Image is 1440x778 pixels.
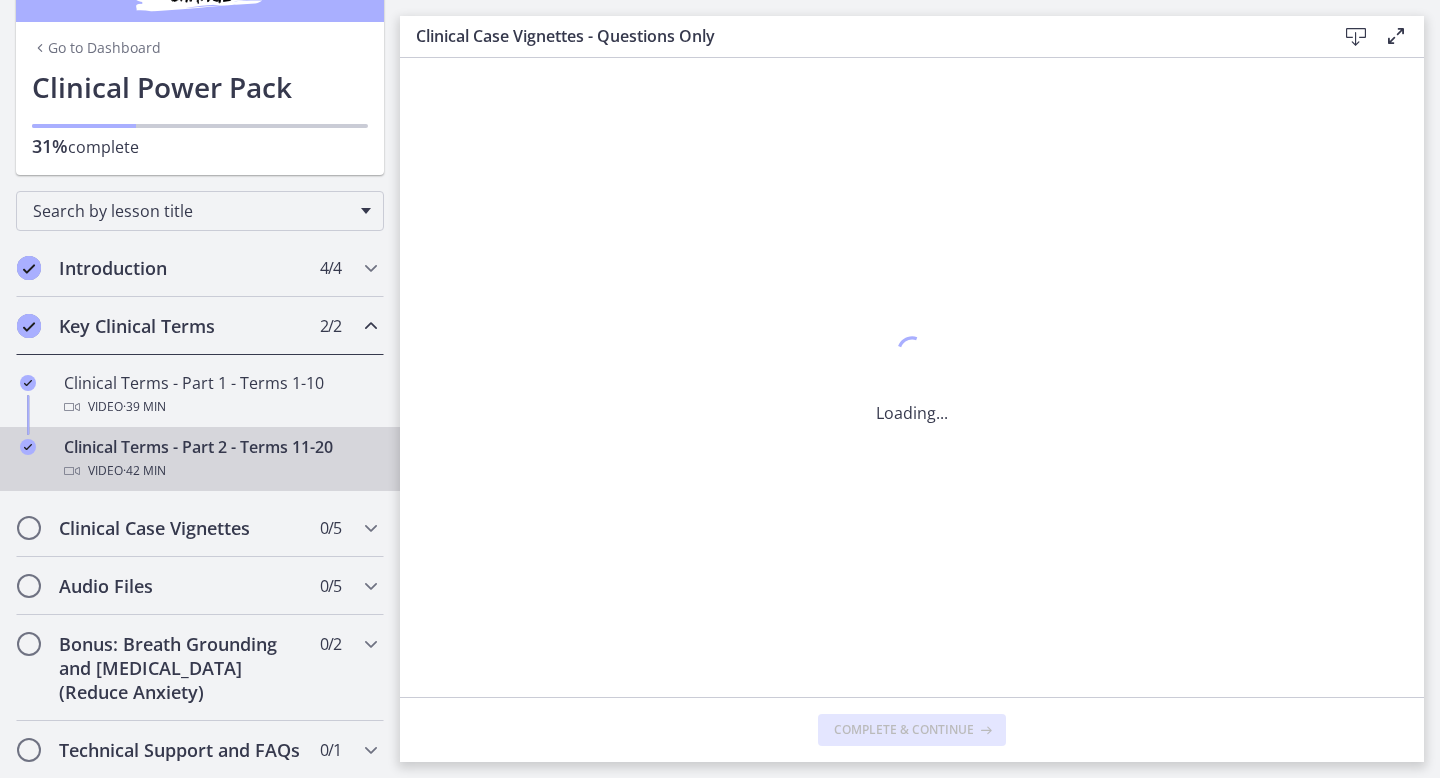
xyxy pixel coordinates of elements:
span: 31% [32,134,68,158]
span: 4 / 4 [320,256,341,280]
h2: Audio Files [59,574,303,598]
span: 0 / 2 [320,632,341,656]
p: Loading... [876,401,948,425]
span: Complete & continue [834,722,974,738]
i: Completed [17,314,41,338]
span: 0 / 5 [320,516,341,540]
p: complete [32,134,368,159]
span: · 42 min [123,459,166,483]
a: Go to Dashboard [32,38,161,58]
h2: Clinical Case Vignettes [59,516,303,540]
div: Clinical Terms - Part 2 - Terms 11-20 [64,435,376,483]
span: · 39 min [123,395,166,419]
h2: Introduction [59,256,303,280]
div: 1 [876,331,948,377]
h2: Technical Support and FAQs [59,738,303,762]
button: Complete & continue [818,714,1006,746]
div: Search by lesson title [16,191,384,231]
i: Completed [17,256,41,280]
h3: Clinical Case Vignettes - Questions Only [416,24,1304,48]
h1: Clinical Power Pack [32,66,368,108]
h2: Bonus: Breath Grounding and [MEDICAL_DATA] (Reduce Anxiety) [59,632,303,704]
div: Video [64,459,376,483]
i: Completed [20,375,36,391]
div: Video [64,395,376,419]
i: Completed [20,439,36,455]
span: 0 / 5 [320,574,341,598]
span: Search by lesson title [33,200,351,222]
span: 0 / 1 [320,738,341,762]
div: Clinical Terms - Part 1 - Terms 1-10 [64,371,376,419]
h2: Key Clinical Terms [59,314,303,338]
span: 2 / 2 [320,314,341,338]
